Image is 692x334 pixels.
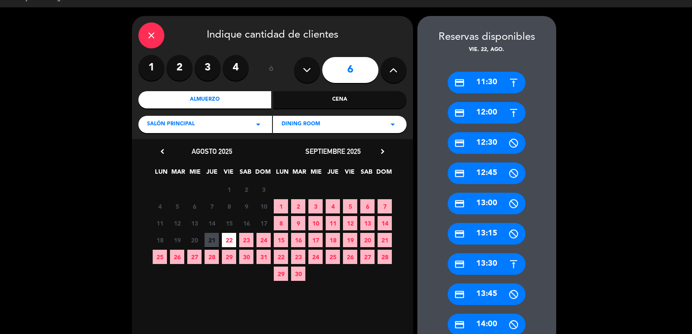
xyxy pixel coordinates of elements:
[291,199,305,213] span: 2
[454,259,465,270] i: credit_card
[222,250,236,264] span: 29
[360,250,375,264] span: 27
[417,29,556,46] div: Reservas disponibles
[454,289,465,300] i: credit_card
[158,147,167,156] i: chevron_left
[138,22,407,48] div: Indique cantidad de clientes
[448,72,525,93] div: 11:30
[359,167,374,181] span: SAB
[343,250,357,264] span: 26
[326,250,340,264] span: 25
[256,233,271,247] span: 24
[309,167,323,181] span: MIE
[153,233,167,247] span: 18
[291,267,305,281] span: 30
[205,167,219,181] span: JUE
[257,55,285,85] div: ó
[282,120,320,129] span: Dining room
[275,167,289,181] span: LUN
[326,167,340,181] span: JUE
[448,162,525,184] div: 12:45
[388,119,398,130] i: arrow_drop_down
[448,223,525,245] div: 13:15
[153,216,167,230] span: 11
[454,198,465,209] i: credit_card
[195,55,221,81] label: 3
[239,199,253,213] span: 9
[188,167,202,181] span: MIE
[360,216,375,230] span: 13
[448,253,525,275] div: 13:30
[256,182,271,197] span: 3
[205,199,219,213] span: 7
[326,233,340,247] span: 18
[146,30,157,41] i: close
[170,250,184,264] span: 26
[222,233,236,247] span: 22
[454,168,465,179] i: credit_card
[223,55,249,81] label: 4
[256,199,271,213] span: 10
[138,55,164,81] label: 1
[274,267,288,281] span: 29
[448,132,525,154] div: 12:30
[239,233,253,247] span: 23
[222,216,236,230] span: 15
[360,233,375,247] span: 20
[326,216,340,230] span: 11
[154,167,168,181] span: LUN
[291,250,305,264] span: 23
[205,216,219,230] span: 14
[221,167,236,181] span: VIE
[274,233,288,247] span: 15
[153,250,167,264] span: 25
[274,199,288,213] span: 1
[378,199,392,213] span: 7
[187,199,202,213] span: 6
[454,138,465,149] i: credit_card
[343,199,357,213] span: 5
[326,199,340,213] span: 4
[171,167,185,181] span: MAR
[238,167,253,181] span: SAB
[448,102,525,124] div: 12:00
[454,319,465,330] i: credit_card
[192,147,232,156] span: agosto 2025
[255,167,269,181] span: DOM
[448,283,525,305] div: 13:45
[273,91,407,108] div: Cena
[454,108,465,118] i: credit_card
[454,77,465,88] i: credit_card
[378,250,392,264] span: 28
[187,216,202,230] span: 13
[138,91,272,108] div: Almuerzo
[417,46,556,54] div: vie. 22, ago.
[222,199,236,213] span: 8
[378,233,392,247] span: 21
[222,182,236,197] span: 1
[256,250,271,264] span: 31
[170,199,184,213] span: 5
[205,250,219,264] span: 28
[343,216,357,230] span: 12
[239,250,253,264] span: 30
[378,216,392,230] span: 14
[308,250,323,264] span: 24
[256,216,271,230] span: 17
[147,120,195,129] span: Salón Principal
[291,216,305,230] span: 9
[205,233,219,247] span: 21
[308,233,323,247] span: 17
[376,167,391,181] span: DOM
[291,233,305,247] span: 16
[308,216,323,230] span: 10
[378,147,387,156] i: chevron_right
[274,216,288,230] span: 8
[239,182,253,197] span: 2
[253,119,263,130] i: arrow_drop_down
[153,199,167,213] span: 4
[343,233,357,247] span: 19
[454,229,465,239] i: credit_card
[448,193,525,214] div: 13:00
[239,216,253,230] span: 16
